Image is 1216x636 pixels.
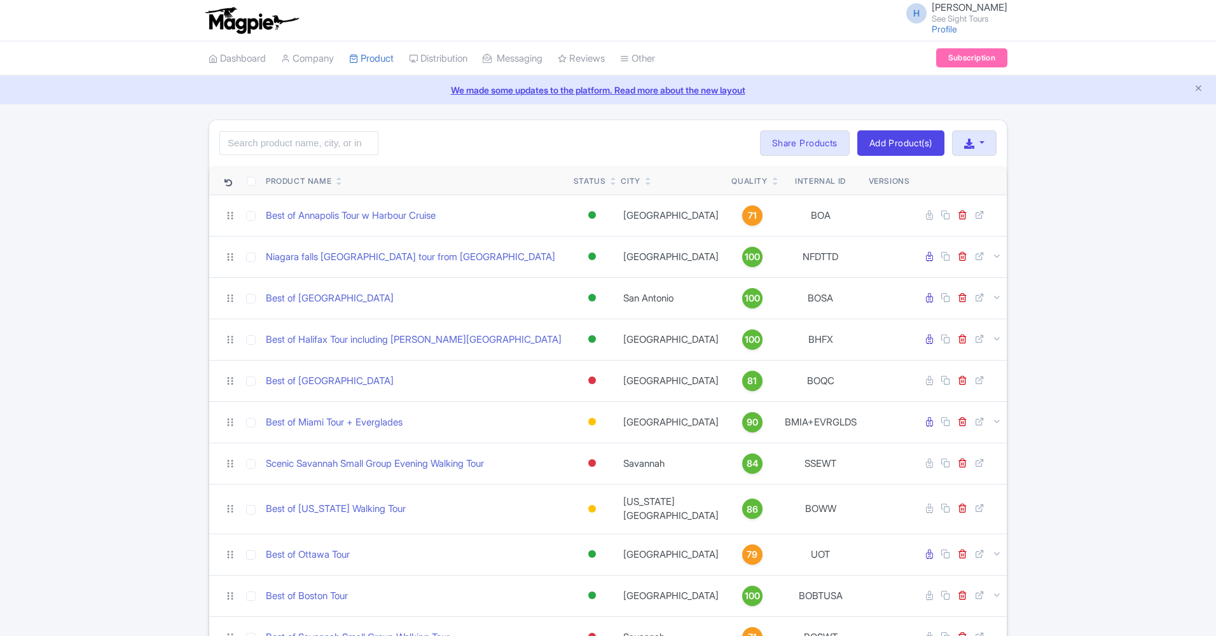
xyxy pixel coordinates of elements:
a: 100 [731,329,772,350]
a: Add Product(s) [857,130,944,156]
a: 79 [731,544,772,565]
div: Active [586,247,598,266]
a: Subscription [936,48,1007,67]
a: Best of Boston Tour [266,589,348,604]
a: H [PERSON_NAME] See Sight Tours [899,3,1007,23]
a: Best of [GEOGRAPHIC_DATA] [266,374,394,389]
div: Building [586,500,598,518]
div: Active [586,330,598,349]
td: [GEOGRAPHIC_DATA] [616,534,726,575]
td: BMIA+EVRGLDS [778,401,864,443]
div: Product Name [266,176,331,187]
span: 90 [747,415,758,429]
div: Inactive [586,371,598,390]
td: [GEOGRAPHIC_DATA] [616,195,726,236]
a: Share Products [760,130,850,156]
span: 100 [745,291,760,305]
a: Profile [932,24,957,34]
a: Messaging [483,41,542,76]
a: Best of [US_STATE] Walking Tour [266,502,406,516]
th: Versions [864,166,915,195]
span: 100 [745,333,760,347]
small: See Sight Tours [932,15,1007,23]
a: Best of Halifax Tour including [PERSON_NAME][GEOGRAPHIC_DATA] [266,333,562,347]
td: UOT [778,534,864,575]
div: Active [586,206,598,225]
td: BOQC [778,360,864,401]
a: 86 [731,499,772,519]
span: 84 [747,457,758,471]
a: Company [281,41,334,76]
a: 100 [731,288,772,308]
span: 79 [747,548,757,562]
td: [GEOGRAPHIC_DATA] [616,319,726,360]
a: Dashboard [209,41,266,76]
td: [GEOGRAPHIC_DATA] [616,401,726,443]
div: Building [586,413,598,431]
a: 84 [731,453,772,474]
a: Best of Ottawa Tour [266,548,350,562]
td: BOWW [778,484,864,534]
td: [GEOGRAPHIC_DATA] [616,575,726,616]
div: Active [586,545,598,563]
span: 100 [745,589,760,603]
a: Distribution [409,41,467,76]
td: Savannah [616,443,726,484]
span: [PERSON_NAME] [932,1,1007,13]
td: BOSA [778,277,864,319]
button: Close announcement [1194,82,1203,97]
td: [GEOGRAPHIC_DATA] [616,236,726,277]
td: [US_STATE][GEOGRAPHIC_DATA] [616,484,726,534]
a: Other [620,41,655,76]
a: 90 [731,412,772,432]
td: BOBTUSA [778,575,864,616]
a: 100 [731,586,772,606]
a: 81 [731,371,772,391]
span: H [906,3,927,24]
td: BOA [778,195,864,236]
img: logo-ab69f6fb50320c5b225c76a69d11143b.png [202,6,301,34]
a: 100 [731,247,772,267]
a: Product [349,41,394,76]
span: 100 [745,250,760,264]
td: San Antonio [616,277,726,319]
div: Inactive [586,454,598,473]
a: We made some updates to the platform. Read more about the new layout [8,83,1208,97]
a: Best of Annapolis Tour w Harbour Cruise [266,209,436,223]
td: NFDTTD [778,236,864,277]
a: Scenic Savannah Small Group Evening Walking Tour [266,457,484,471]
div: City [621,176,640,187]
span: 71 [748,209,757,223]
span: 86 [747,502,758,516]
th: Internal ID [778,166,864,195]
div: Status [574,176,606,187]
td: BHFX [778,319,864,360]
span: 81 [747,374,757,388]
div: Active [586,586,598,605]
div: Active [586,289,598,307]
input: Search product name, city, or interal id [219,131,378,155]
a: Best of [GEOGRAPHIC_DATA] [266,291,394,306]
div: Quality [731,176,767,187]
td: SSEWT [778,443,864,484]
a: Niagara falls [GEOGRAPHIC_DATA] tour from [GEOGRAPHIC_DATA] [266,250,555,265]
a: 71 [731,205,772,226]
td: [GEOGRAPHIC_DATA] [616,360,726,401]
a: Best of Miami Tour + Everglades [266,415,403,430]
a: Reviews [558,41,605,76]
